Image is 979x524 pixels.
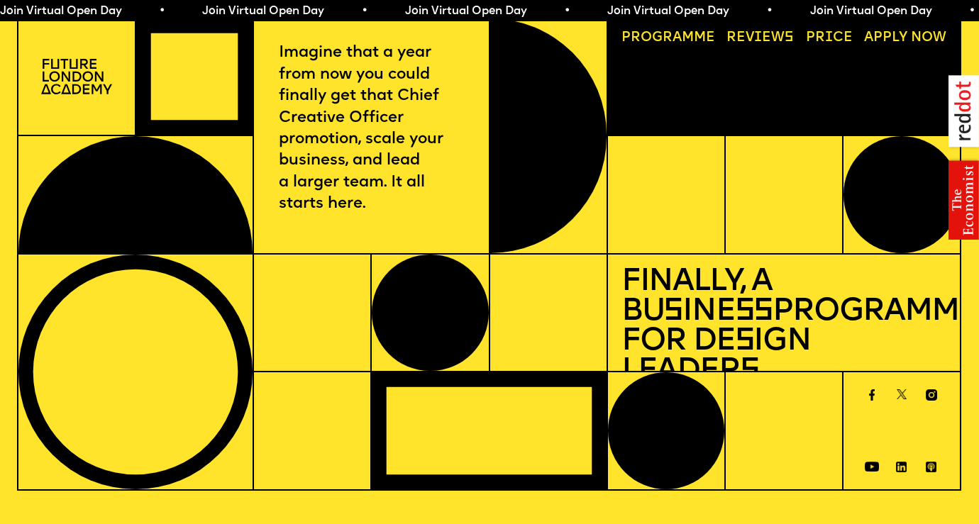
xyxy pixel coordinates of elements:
[673,31,682,45] span: a
[279,43,464,215] p: Imagine that a year from now you could finally get that Chief Creative Officer promotion, scale y...
[720,26,801,52] a: Reviews
[361,6,367,17] span: •
[799,26,859,52] a: Price
[857,26,953,52] a: Apply now
[740,356,759,387] span: s
[614,26,721,52] a: Programme
[159,6,165,17] span: •
[735,326,754,357] span: s
[864,31,873,45] span: A
[663,296,682,328] span: s
[564,6,570,17] span: •
[968,6,975,17] span: •
[766,6,773,17] span: •
[735,296,773,328] span: ss
[621,268,946,387] h1: Finally, a Bu ine Programme for De ign Leader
